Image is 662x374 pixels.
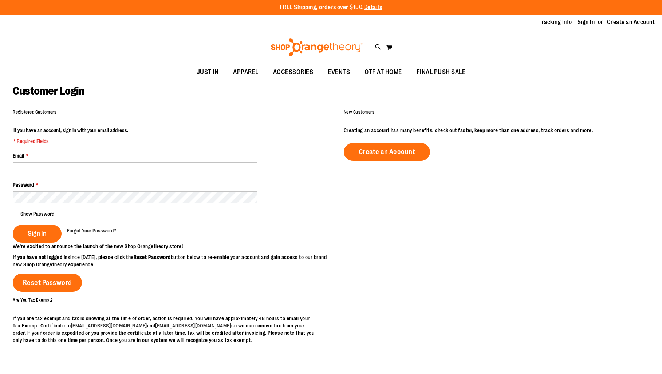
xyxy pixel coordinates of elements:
a: FINAL PUSH SALE [409,64,473,81]
span: * Required Fields [13,138,128,145]
a: Sign In [578,18,595,26]
a: EVENTS [320,64,357,81]
span: Email [13,153,24,159]
a: OTF AT HOME [357,64,409,81]
span: Sign In [28,230,47,238]
span: EVENTS [328,64,350,80]
span: ACCESSORIES [273,64,314,80]
a: ACCESSORIES [266,64,321,81]
span: Reset Password [23,279,72,287]
a: JUST IN [189,64,226,81]
img: Shop Orangetheory [270,38,364,56]
a: APPAREL [226,64,266,81]
strong: If you have not logged in [13,254,68,260]
p: If you are tax exempt and tax is showing at the time of order, action is required. You will have ... [13,315,318,344]
span: Show Password [20,211,54,217]
a: Create an Account [344,143,430,161]
span: Password [13,182,34,188]
p: FREE Shipping, orders over $150. [280,3,382,12]
a: Details [364,4,382,11]
strong: New Customers [344,110,375,115]
a: Reset Password [13,274,82,292]
span: Create an Account [359,148,415,156]
span: OTF AT HOME [365,64,402,80]
a: Forgot Your Password? [67,227,116,234]
p: since [DATE], please click the button below to re-enable your account and gain access to our bran... [13,254,331,268]
a: [EMAIL_ADDRESS][DOMAIN_NAME] [71,323,147,329]
a: [EMAIL_ADDRESS][DOMAIN_NAME] [155,323,231,329]
span: Customer Login [13,85,84,97]
legend: If you have an account, sign in with your email address. [13,127,129,145]
span: Forgot Your Password? [67,228,116,234]
strong: Reset Password [134,254,171,260]
a: Tracking Info [539,18,572,26]
span: JUST IN [197,64,219,80]
span: APPAREL [233,64,259,80]
span: FINAL PUSH SALE [417,64,466,80]
strong: Are You Tax Exempt? [13,297,53,302]
p: We’re excited to announce the launch of the new Shop Orangetheory store! [13,243,331,250]
strong: Registered Customers [13,110,56,115]
p: Creating an account has many benefits: check out faster, keep more than one address, track orders... [344,127,649,134]
a: Create an Account [607,18,655,26]
button: Sign In [13,225,62,243]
